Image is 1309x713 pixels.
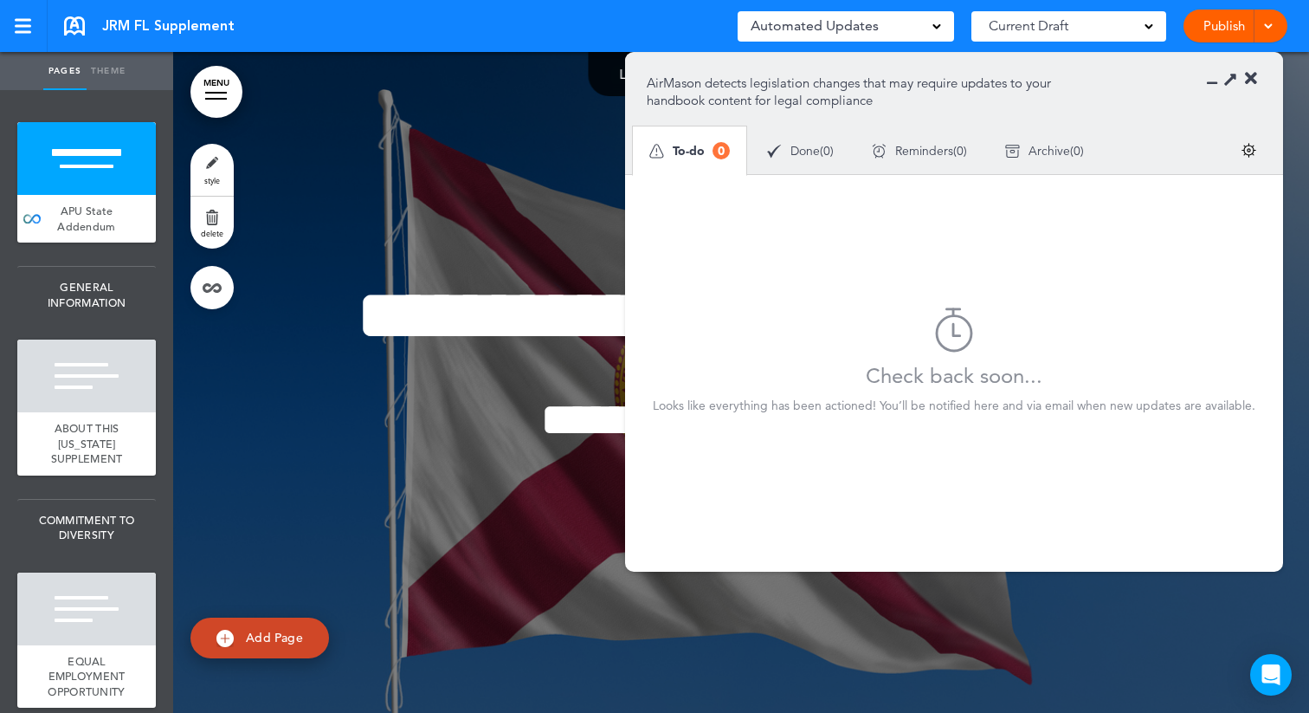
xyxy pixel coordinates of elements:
a: Publish [1196,10,1251,42]
span: To-do [673,145,705,157]
span: 0 [957,145,964,157]
img: settings.svg [1241,143,1256,158]
span: Last updated: [620,66,699,82]
div: ( ) [986,128,1103,174]
div: ( ) [748,128,853,174]
span: Done [790,145,820,157]
span: style [204,175,220,185]
span: 0 [1074,145,1080,157]
a: delete [190,197,234,249]
span: 0 [713,142,730,159]
span: COMMITMENT TO DIVERSITY [17,500,156,556]
span: JRM FL Supplement [102,16,235,36]
span: Reminders [895,145,953,157]
span: APU State Addendum [57,204,115,234]
img: add.svg [216,630,234,647]
img: apu_icons_done.svg [767,144,782,159]
span: Archive [1028,145,1070,157]
a: Pages [43,52,87,90]
img: infinity_blue.svg [23,214,41,224]
img: apu_icons_todo.svg [649,144,664,159]
a: Theme [87,52,130,90]
img: apu_icons_archive.svg [1005,144,1020,159]
div: — [620,68,863,81]
span: Current Draft [989,14,1068,38]
span: Add Page [246,630,303,645]
a: APU State Addendum [17,195,156,243]
span: EQUAL EMPLOYMENT OPPORTUNITY [48,654,125,699]
span: Automated Updates [751,14,879,38]
img: apu_icons_remind.svg [872,144,887,159]
a: Add Page [190,618,329,658]
span: ABOUT THIS [US_STATE] SUPPLEMENT [51,421,123,466]
div: Looks like everything has been actioned! You’ll be notified here and via email when new updates a... [653,399,1255,412]
div: Check back soon... [866,353,1042,399]
span: 0 [823,145,830,157]
div: ( ) [853,128,986,174]
a: ABOUT THIS [US_STATE] SUPPLEMENT [17,412,156,476]
div: Open Intercom Messenger [1250,654,1292,696]
a: style [190,144,234,196]
p: AirMason detects legislation changes that may require updates to your handbook content for legal ... [647,75,1077,109]
span: delete [201,228,223,238]
a: MENU [190,66,242,118]
img: timer.svg [935,308,973,353]
a: EQUAL EMPLOYMENT OPPORTUNITY [17,645,156,709]
span: GENERAL INFORMATION [17,267,156,323]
